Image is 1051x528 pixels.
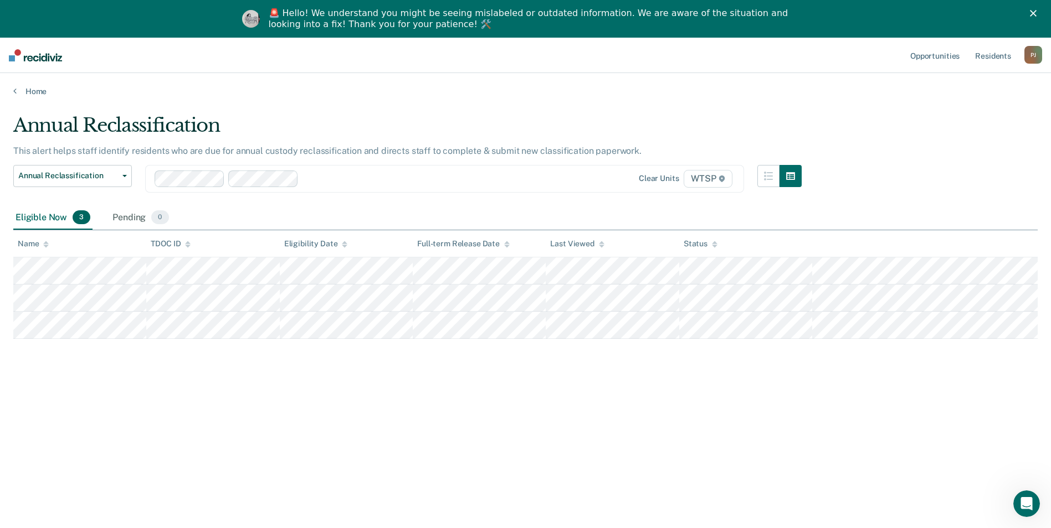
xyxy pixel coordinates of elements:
div: 🚨 Hello! We understand you might be seeing mislabeled or outdated information. We are aware of th... [269,8,792,30]
div: Eligible Now3 [13,206,93,230]
button: Annual Reclassification [13,165,132,187]
span: 0 [151,210,168,225]
div: Pending0 [110,206,171,230]
div: Close [1030,10,1041,17]
div: Name [18,239,49,249]
div: Clear units [639,174,679,183]
span: Annual Reclassification [18,171,118,180]
a: Residents [973,38,1013,73]
div: Last Viewed [550,239,604,249]
div: Status [684,239,717,249]
img: Profile image for Kim [242,10,260,28]
p: This alert helps staff identify residents who are due for annual custody reclassification and dir... [13,146,642,156]
iframe: Intercom live chat [1013,490,1040,517]
button: PJ [1024,46,1042,64]
span: 3 [73,210,90,225]
div: P J [1024,46,1042,64]
a: Home [13,86,1038,96]
span: WTSP [684,170,732,188]
div: Annual Reclassification [13,114,802,146]
img: Recidiviz [9,49,62,61]
div: Eligibility Date [284,239,348,249]
div: Full-term Release Date [417,239,510,249]
a: Opportunities [908,38,962,73]
div: TDOC ID [151,239,191,249]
